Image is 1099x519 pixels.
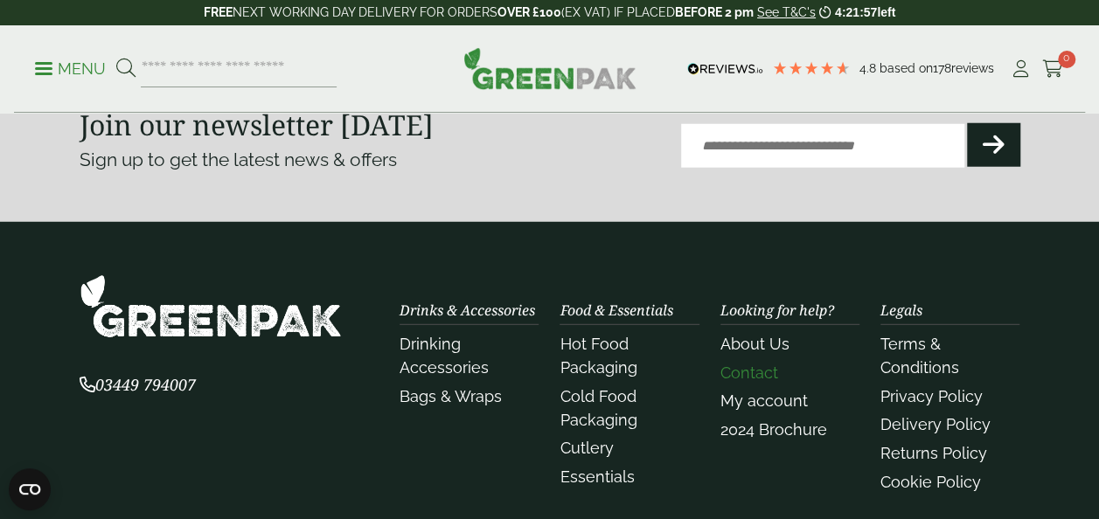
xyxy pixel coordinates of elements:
[80,377,196,394] a: 03449 794007
[951,61,994,75] span: reviews
[880,335,959,377] a: Terms & Conditions
[772,60,851,76] div: 4.78 Stars
[80,274,342,338] img: GreenPak Supplies
[80,146,503,174] p: Sign up to get the latest news & offers
[757,5,816,19] a: See T&C's
[204,5,233,19] strong: FREE
[687,63,763,75] img: REVIEWS.io
[720,363,778,382] a: Contact
[720,391,808,410] a: My account
[720,420,827,439] a: 2024 Brochure
[80,374,196,395] span: 03449 794007
[877,5,895,19] span: left
[463,47,636,89] img: GreenPak Supplies
[400,387,502,405] a: Bags & Wraps
[880,61,933,75] span: Based on
[80,106,434,143] strong: Join our newsletter [DATE]
[497,5,561,19] strong: OVER £100
[880,473,981,491] a: Cookie Policy
[560,439,613,457] a: Cutlery
[880,444,987,462] a: Returns Policy
[1058,51,1075,68] span: 0
[560,387,636,429] a: Cold Food Packaging
[835,5,877,19] span: 4:21:57
[35,59,106,76] a: Menu
[9,468,51,510] button: Open CMP widget
[880,387,983,405] a: Privacy Policy
[1042,60,1064,78] i: Cart
[859,61,880,75] span: 4.8
[35,59,106,80] p: Menu
[400,335,489,377] a: Drinking Accessories
[675,5,754,19] strong: BEFORE 2 pm
[880,415,991,433] a: Delivery Policy
[1010,60,1032,78] i: My Account
[720,335,789,353] a: About Us
[560,467,634,486] a: Essentials
[560,335,636,377] a: Hot Food Packaging
[1042,56,1064,82] a: 0
[933,61,951,75] span: 178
